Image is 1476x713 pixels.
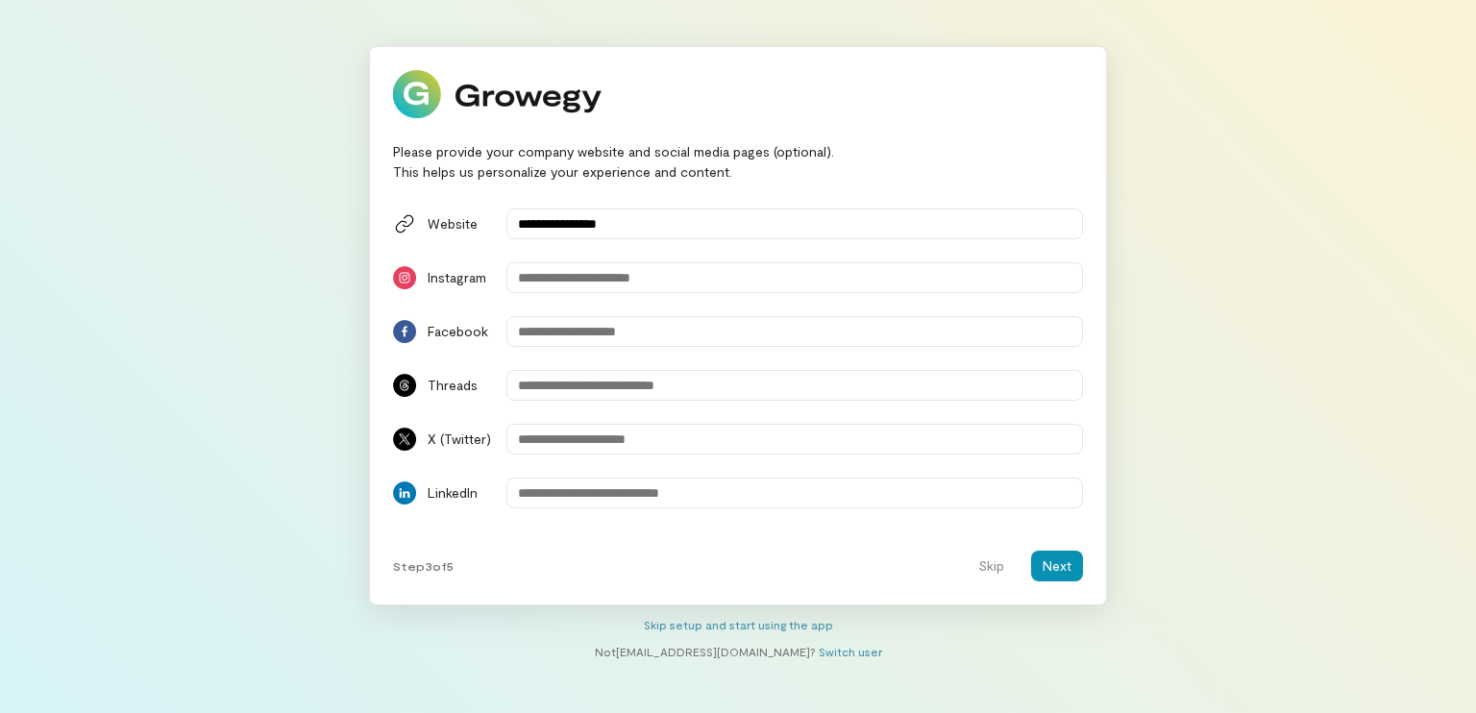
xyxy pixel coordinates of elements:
[644,618,833,631] a: Skip setup and start using the app
[967,551,1016,581] button: Skip
[428,376,495,395] div: Threads
[393,558,454,574] span: Step 3 of 5
[428,214,495,234] div: Website
[506,478,1083,508] input: LinkedIn
[393,266,416,289] img: Instagram
[393,320,416,343] img: Facebook
[1031,551,1083,581] button: Next
[393,141,1083,182] div: Please provide your company website and social media pages (optional). This helps us personalize ...
[393,428,416,451] img: X
[428,483,495,503] div: LinkedIn
[506,262,1083,293] input: Instagram
[428,322,495,341] div: Facebook
[393,70,603,118] img: Growegy logo
[506,424,1083,455] input: X (Twitter)
[506,370,1083,401] input: Threads
[428,430,495,449] div: X (Twitter)
[428,268,495,287] div: Instagram
[819,645,882,658] a: Switch user
[506,209,1083,239] input: Website
[393,481,416,504] img: LinkedIn
[393,374,416,397] img: Threads
[506,316,1083,347] input: Facebook
[595,645,816,658] span: Not [EMAIL_ADDRESS][DOMAIN_NAME] ?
